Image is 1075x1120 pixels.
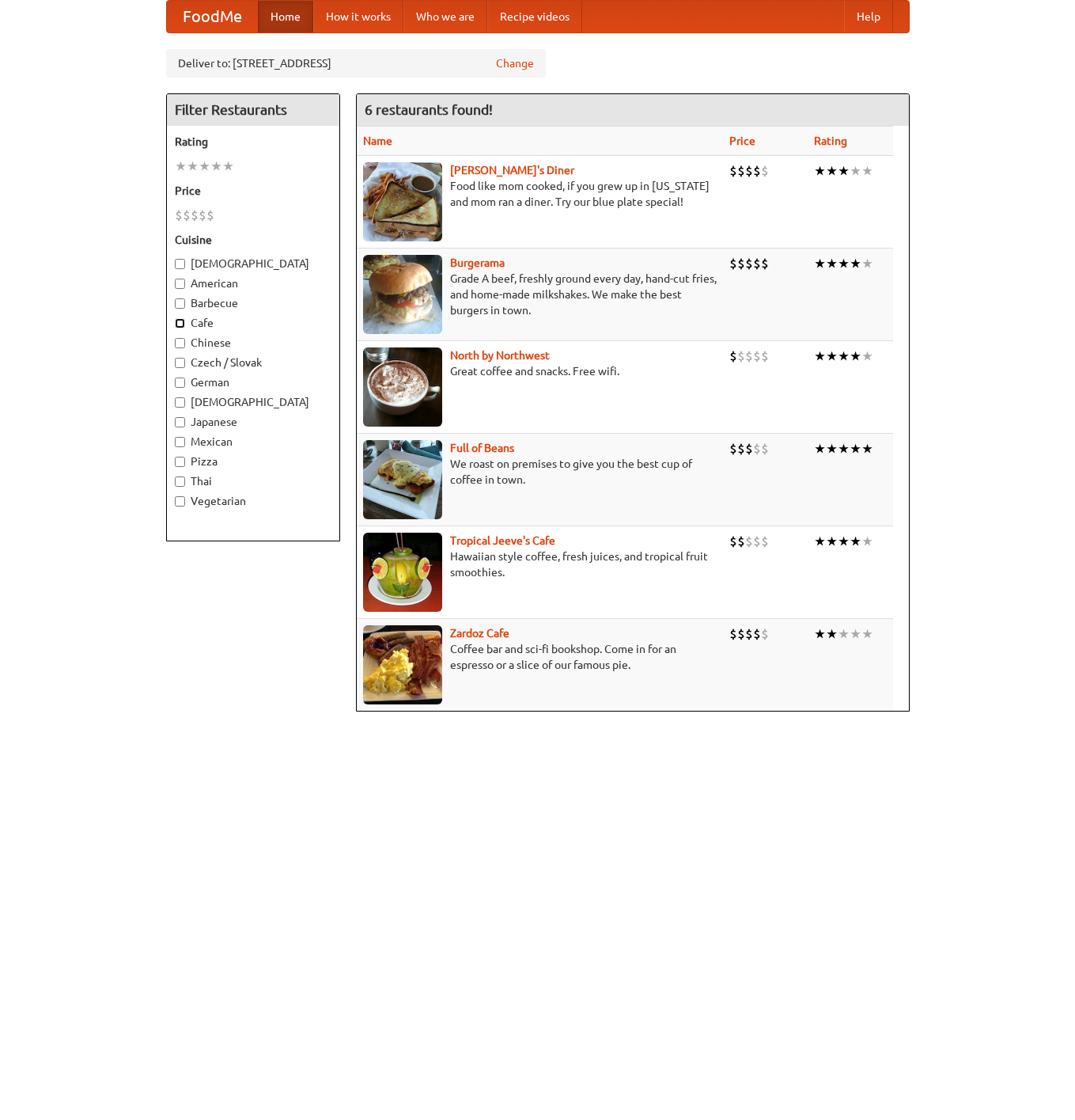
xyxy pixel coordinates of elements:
[814,533,826,550] li: ★
[838,255,850,272] li: ★
[761,162,769,180] li: $
[737,255,745,272] li: $
[861,255,873,272] li: ★
[745,440,753,457] li: $
[850,625,861,643] li: ★
[761,347,769,365] li: $
[363,625,442,704] img: zardoz.jpg
[729,162,737,180] li: $
[737,347,745,365] li: $
[450,534,555,547] a: Tropical Jeeve's Cafe
[753,162,761,180] li: $
[826,255,838,272] li: ★
[363,440,442,519] img: beans.jpg
[210,158,222,175] li: ★
[363,549,717,580] p: Hawaiian style coffee, fresh juices, and tropical fruit smoothies.
[729,255,737,272] li: $
[450,627,509,640] a: Zardoz Cafe
[175,476,185,487] input: Thai
[175,315,331,331] label: Cafe
[175,374,331,390] label: German
[826,162,838,180] li: ★
[814,347,826,365] li: ★
[175,496,185,507] input: Vegetarian
[861,533,873,550] li: ★
[814,625,826,643] li: ★
[729,533,737,550] li: $
[850,162,861,180] li: ★
[175,158,187,175] li: ★
[175,275,331,291] label: American
[175,493,331,509] label: Vegetarian
[850,255,861,272] li: ★
[761,533,769,550] li: $
[850,440,861,457] li: ★
[175,394,331,410] label: [DEMOGRAPHIC_DATA]
[175,259,185,269] input: [DEMOGRAPHIC_DATA]
[363,255,442,334] img: burgerama.jpg
[753,440,761,457] li: $
[175,207,183,224] li: $
[175,279,185,289] input: American
[838,440,850,457] li: ★
[496,55,534,71] a: Change
[175,358,185,368] input: Czech / Slovak
[826,625,838,643] li: ★
[175,355,331,370] label: Czech / Slovak
[838,162,850,180] li: ★
[861,162,873,180] li: ★
[175,232,331,248] h5: Cuisine
[826,347,838,365] li: ★
[187,158,199,175] li: ★
[199,207,206,224] li: $
[363,135,392,147] a: Name
[814,162,826,180] li: ★
[861,625,873,643] li: ★
[175,256,331,271] label: [DEMOGRAPHIC_DATA]
[175,335,331,351] label: Chinese
[814,255,826,272] li: ★
[737,162,745,180] li: $
[222,158,234,175] li: ★
[175,434,331,450] label: Mexican
[450,164,574,177] a: [PERSON_NAME]'s Diner
[191,207,199,224] li: $
[753,255,761,272] li: $
[199,158,210,175] li: ★
[737,625,745,643] li: $
[450,256,505,269] a: Burgerama
[363,347,442,427] img: north.jpg
[761,440,769,457] li: $
[745,625,753,643] li: $
[814,440,826,457] li: ★
[487,1,582,32] a: Recipe videos
[363,178,717,210] p: Food like mom cooked, if you grew up in [US_STATE] and mom ran a diner. Try our blue plate special!
[175,298,185,309] input: Barbecue
[761,255,769,272] li: $
[844,1,893,32] a: Help
[745,255,753,272] li: $
[450,349,550,362] a: North by Northwest
[850,347,861,365] li: ★
[206,207,214,224] li: $
[753,347,761,365] li: $
[826,440,838,457] li: ★
[745,533,753,550] li: $
[166,49,546,78] div: Deliver to: [STREET_ADDRESS]
[363,533,442,612] img: jeeves.jpg
[861,347,873,365] li: ★
[729,347,737,365] li: $
[737,440,745,457] li: $
[450,442,514,454] b: Full of Beans
[167,94,339,126] h4: Filter Restaurants
[175,397,185,408] input: [DEMOGRAPHIC_DATA]
[737,533,745,550] li: $
[175,414,331,430] label: Japanese
[363,162,442,241] img: sallys.jpg
[363,271,717,318] p: Grade A beef, freshly ground every day, hand-cut fries, and home-made milkshakes. We make the bes...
